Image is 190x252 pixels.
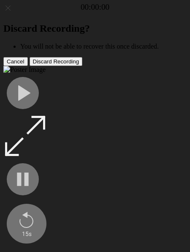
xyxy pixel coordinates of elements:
a: 00:00:00 [81,3,109,12]
button: Discard Recording [30,57,83,66]
li: You will not be able to recover this once discarded. [20,43,187,50]
img: Poster Image [3,66,46,74]
h2: Discard Recording? [3,23,187,34]
button: Cancel [3,57,28,66]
